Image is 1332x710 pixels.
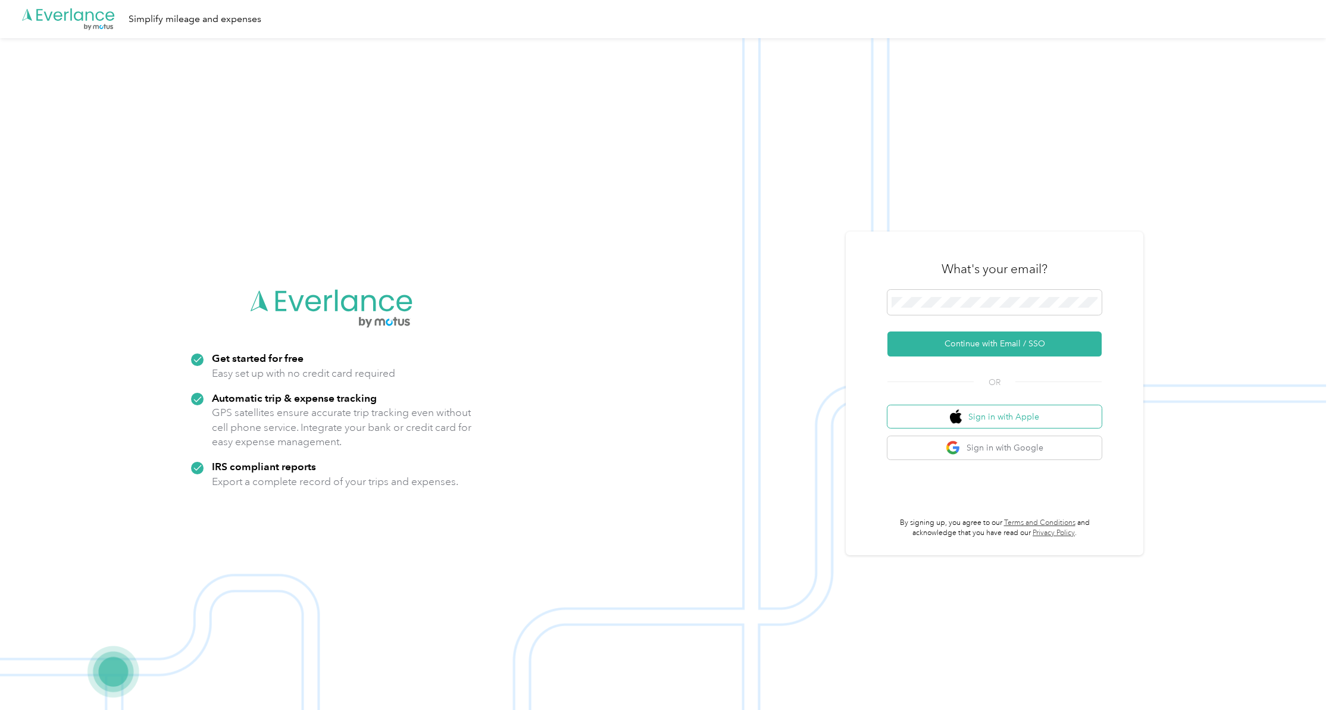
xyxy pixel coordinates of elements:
strong: Automatic trip & expense tracking [212,392,377,404]
img: google logo [946,440,961,455]
button: apple logoSign in with Apple [887,405,1102,428]
div: Simplify mileage and expenses [129,12,261,27]
p: By signing up, you agree to our and acknowledge that you have read our . [887,518,1102,539]
p: Export a complete record of your trips and expenses. [212,474,458,489]
strong: Get started for free [212,352,304,364]
p: GPS satellites ensure accurate trip tracking even without cell phone service. Integrate your bank... [212,405,472,449]
button: Continue with Email / SSO [887,331,1102,356]
img: apple logo [950,409,962,424]
strong: IRS compliant reports [212,460,316,473]
a: Terms and Conditions [1004,518,1075,527]
button: google logoSign in with Google [887,436,1102,459]
h3: What's your email? [942,261,1048,277]
p: Easy set up with no credit card required [212,366,395,381]
a: Privacy Policy [1033,528,1075,537]
span: OR [974,376,1015,389]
